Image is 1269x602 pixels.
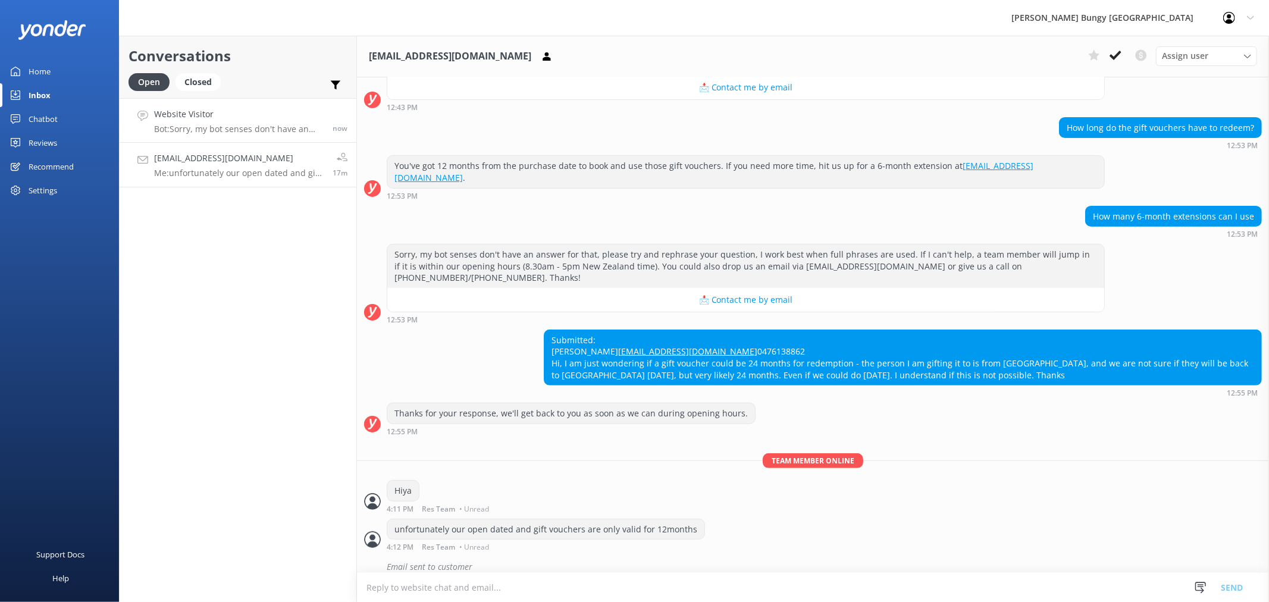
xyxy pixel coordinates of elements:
button: 📩 Contact me by email [387,288,1104,312]
div: Sep 22 2025 12:53pm (UTC +12:00) Pacific/Auckland [1085,230,1262,238]
div: Support Docs [37,543,85,566]
div: unfortunately our open dated and gift vouchers are only valid for 12months [387,519,704,540]
div: Sep 22 2025 12:43pm (UTC +12:00) Pacific/Auckland [387,103,1105,111]
a: Website VisitorBot:Sorry, my bot senses don't have an answer for that, please try and rephrase yo... [120,98,356,143]
a: [EMAIL_ADDRESS][DOMAIN_NAME] [394,160,1033,183]
span: Sep 22 2025 04:12pm (UTC +12:00) Pacific/Auckland [333,168,347,178]
span: Sep 22 2025 04:29pm (UTC +12:00) Pacific/Auckland [333,123,347,133]
div: Reviews [29,131,57,155]
div: Recommend [29,155,74,178]
h3: [EMAIL_ADDRESS][DOMAIN_NAME] [369,49,531,64]
strong: 12:53 PM [387,316,418,324]
strong: 12:55 PM [387,428,418,435]
div: Inbox [29,83,51,107]
span: Res Team [422,506,455,513]
div: Sep 22 2025 12:55pm (UTC +12:00) Pacific/Auckland [544,388,1262,397]
div: Email sent to customer [387,557,1262,577]
span: • Unread [459,544,489,551]
span: Res Team [422,544,455,551]
div: How many 6-month extensions can I use [1086,206,1261,227]
strong: 4:11 PM [387,506,413,513]
strong: 12:55 PM [1227,390,1258,397]
div: Closed [176,73,221,91]
strong: 12:53 PM [1227,142,1258,149]
div: Submitted: [PERSON_NAME] 0476138862 Hi, I am just wondering if a gift voucher could be 24 months ... [544,330,1261,385]
div: How long do the gift vouchers have to redeem? [1060,118,1261,138]
div: Settings [29,178,57,202]
div: Sep 22 2025 04:11pm (UTC +12:00) Pacific/Auckland [387,504,492,513]
a: Closed [176,75,227,88]
div: You've got 12 months from the purchase date to book and use those gift vouchers. If you need more... [387,156,1104,187]
h4: Website Visitor [154,108,324,121]
div: Assign User [1156,46,1257,65]
div: Hiya [387,481,419,501]
p: Bot: Sorry, my bot senses don't have an answer for that, please try and rephrase your question, I... [154,124,324,134]
button: 📩 Contact me by email [387,76,1104,99]
span: Assign user [1162,49,1208,62]
a: [EMAIL_ADDRESS][DOMAIN_NAME]Me:unfortunately our open dated and gift vouchers are only valid for ... [120,143,356,187]
strong: 12:43 PM [387,104,418,111]
h2: Conversations [129,45,347,67]
div: Thanks for your response, we'll get back to you as soon as we can during opening hours. [387,403,755,424]
div: 2025-09-22T04:16:22.036 [364,557,1262,577]
div: Home [29,59,51,83]
h4: [EMAIL_ADDRESS][DOMAIN_NAME] [154,152,324,165]
div: Chatbot [29,107,58,131]
div: Sep 22 2025 04:12pm (UTC +12:00) Pacific/Auckland [387,543,705,551]
strong: 4:12 PM [387,544,413,551]
div: Sep 22 2025 12:55pm (UTC +12:00) Pacific/Auckland [387,427,756,435]
div: Sep 22 2025 12:53pm (UTC +12:00) Pacific/Auckland [387,192,1105,200]
div: Sep 22 2025 12:53pm (UTC +12:00) Pacific/Auckland [1059,141,1262,149]
a: [EMAIL_ADDRESS][DOMAIN_NAME] [618,346,757,357]
p: Me: unfortunately our open dated and gift vouchers are only valid for 12months [154,168,324,178]
strong: 12:53 PM [387,193,418,200]
strong: 12:53 PM [1227,231,1258,238]
a: Open [129,75,176,88]
div: Sep 22 2025 12:53pm (UTC +12:00) Pacific/Auckland [387,315,1105,324]
div: Help [52,566,69,590]
span: Team member online [763,453,863,468]
div: Open [129,73,170,91]
div: Sorry, my bot senses don't have an answer for that, please try and rephrase your question, I work... [387,244,1104,288]
img: yonder-white-logo.png [18,20,86,40]
span: • Unread [459,506,489,513]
